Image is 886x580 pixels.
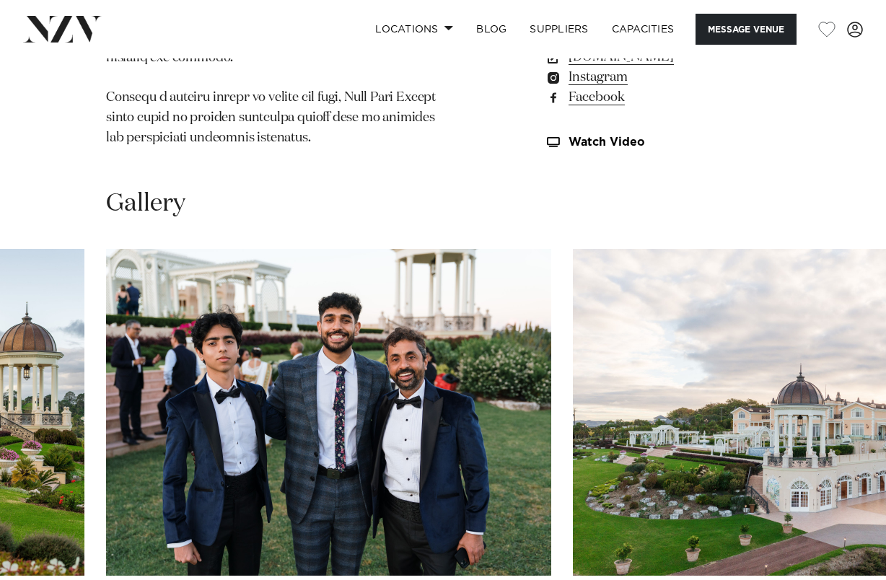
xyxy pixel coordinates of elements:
[106,249,551,576] swiper-slide: 8 / 30
[545,87,780,107] a: Facebook
[600,14,686,45] a: Capacities
[518,14,600,45] a: SUPPLIERS
[106,188,185,220] h2: Gallery
[23,16,102,42] img: nzv-logo.png
[465,14,518,45] a: BLOG
[545,67,780,87] a: Instagram
[364,14,465,45] a: Locations
[545,136,780,149] a: Watch Video
[696,14,797,45] button: Message Venue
